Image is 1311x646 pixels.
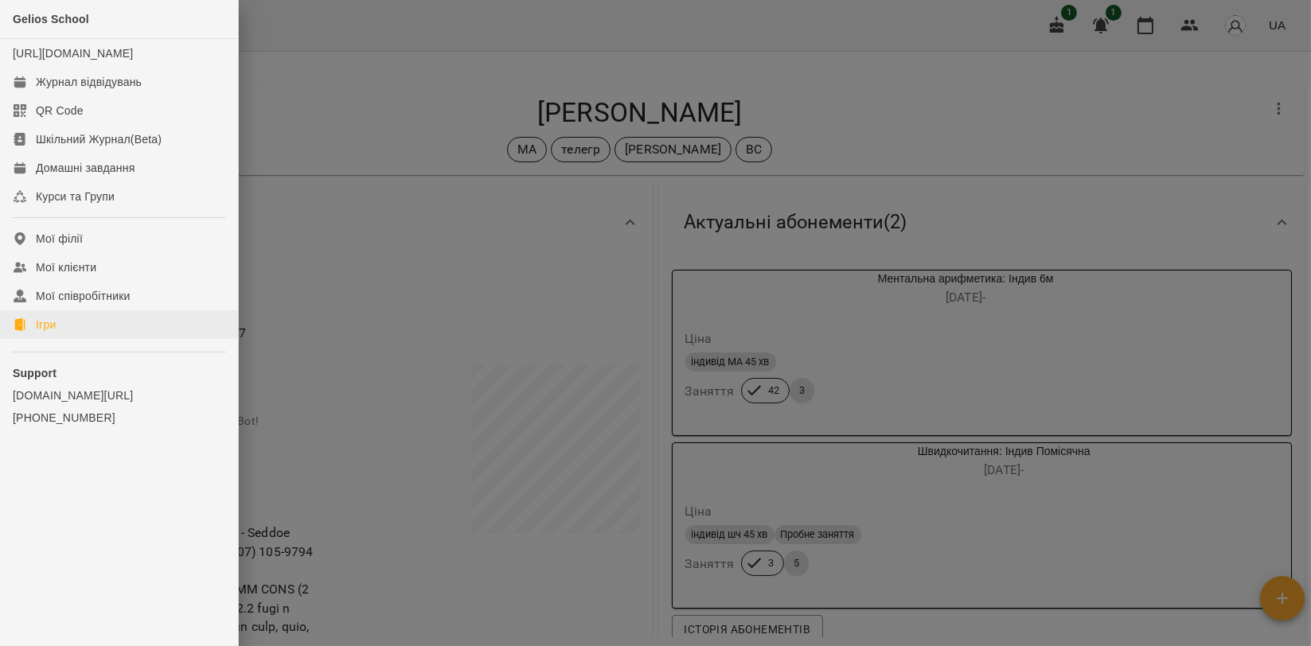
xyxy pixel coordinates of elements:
div: Журнал відвідувань [36,74,142,90]
p: Support [13,365,225,381]
div: Шкільний Журнал(Beta) [36,131,162,147]
div: Ігри [36,317,56,333]
div: Курси та Групи [36,189,115,204]
a: [URL][DOMAIN_NAME] [13,47,133,60]
div: Мої філії [36,231,83,247]
a: [PHONE_NUMBER] [13,410,225,426]
div: Мої клієнти [36,259,96,275]
span: Gelios School [13,13,89,25]
div: Домашні завдання [36,160,135,176]
div: QR Code [36,103,84,119]
div: Мої співробітники [36,288,131,304]
a: [DOMAIN_NAME][URL] [13,387,225,403]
